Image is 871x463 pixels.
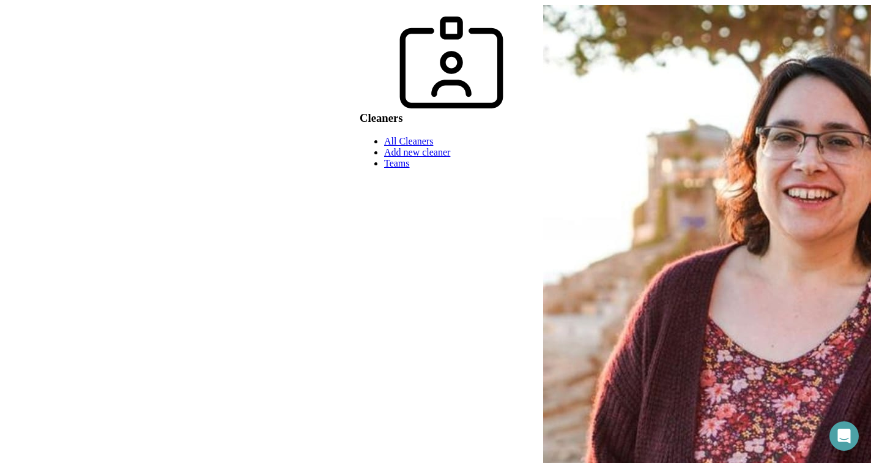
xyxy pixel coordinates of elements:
[384,147,450,157] a: Add new cleaner
[384,158,410,168] a: Teams
[829,421,859,451] div: Open Intercom Messenger
[384,136,433,146] a: All Cleaners
[360,111,403,124] span: Cleaners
